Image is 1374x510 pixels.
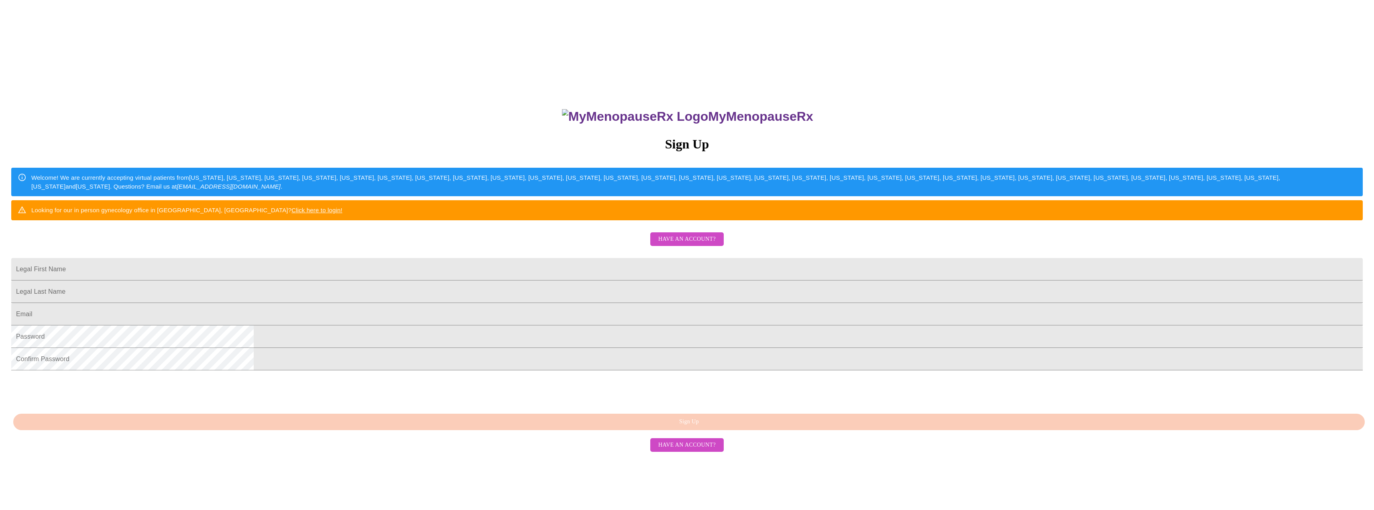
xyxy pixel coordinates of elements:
button: Have an account? [650,232,724,246]
button: Have an account? [650,438,724,452]
div: Welcome! We are currently accepting virtual patients from [US_STATE], [US_STATE], [US_STATE], [US... [31,170,1356,194]
a: Click here to login! [291,207,342,213]
h3: Sign Up [11,137,1363,152]
h3: MyMenopauseRx [12,109,1363,124]
span: Have an account? [658,234,716,244]
em: [EMAIL_ADDRESS][DOMAIN_NAME] [177,183,281,190]
a: Have an account? [648,441,726,447]
img: MyMenopauseRx Logo [562,109,708,124]
a: Have an account? [648,241,726,248]
iframe: reCAPTCHA [11,374,133,406]
div: Looking for our in person gynecology office in [GEOGRAPHIC_DATA], [GEOGRAPHIC_DATA]? [31,203,342,217]
span: Have an account? [658,440,716,450]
